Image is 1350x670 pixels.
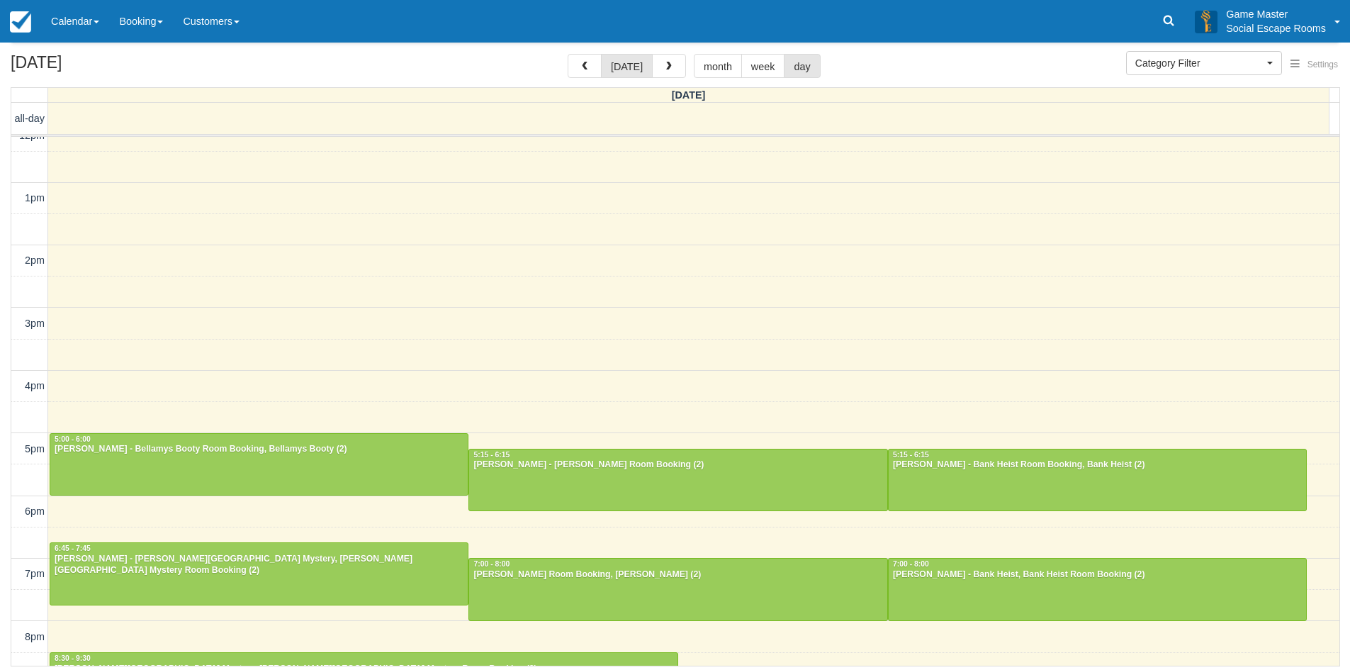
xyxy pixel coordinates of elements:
button: [DATE] [601,54,653,78]
img: checkfront-main-nav-mini-logo.png [10,11,31,33]
span: Category Filter [1135,56,1264,70]
span: 5:15 - 6:15 [473,451,510,459]
span: [DATE] [672,89,706,101]
span: 12pm [19,130,45,141]
span: 8:30 - 9:30 [55,654,91,662]
span: 5:00 - 6:00 [55,435,91,443]
h2: [DATE] [11,54,190,80]
span: 7:00 - 8:00 [473,560,510,568]
a: 5:15 - 6:15[PERSON_NAME] - Bank Heist Room Booking, Bank Heist (2) [888,449,1307,511]
span: 2pm [25,255,45,266]
a: 7:00 - 8:00[PERSON_NAME] - Bank Heist, Bank Heist Room Booking (2) [888,558,1307,620]
a: 7:00 - 8:00[PERSON_NAME] Room Booking, [PERSON_NAME] (2) [468,558,888,620]
span: 4pm [25,380,45,391]
div: [PERSON_NAME] - Bank Heist Room Booking, Bank Heist (2) [892,459,1303,471]
div: [PERSON_NAME] - [PERSON_NAME] Room Booking (2) [473,459,884,471]
span: 1pm [25,192,45,203]
button: day [784,54,820,78]
div: [PERSON_NAME] - [PERSON_NAME][GEOGRAPHIC_DATA] Mystery, [PERSON_NAME][GEOGRAPHIC_DATA] Mystery Ro... [54,554,464,576]
button: week [741,54,785,78]
button: Category Filter [1126,51,1282,75]
p: Game Master [1226,7,1326,21]
p: Social Escape Rooms [1226,21,1326,35]
span: all-day [15,113,45,124]
span: 6pm [25,506,45,517]
span: Settings [1307,60,1338,69]
div: [PERSON_NAME] Room Booking, [PERSON_NAME] (2) [473,569,884,581]
span: 5:15 - 6:15 [893,451,929,459]
span: 7:00 - 8:00 [893,560,929,568]
a: 5:00 - 6:00[PERSON_NAME] - Bellamys Booty Room Booking, Bellamys Booty (2) [50,433,468,496]
span: 5pm [25,443,45,454]
span: 7pm [25,568,45,579]
div: [PERSON_NAME] - Bellamys Booty Room Booking, Bellamys Booty (2) [54,444,464,455]
span: 8pm [25,631,45,642]
a: 6:45 - 7:45[PERSON_NAME] - [PERSON_NAME][GEOGRAPHIC_DATA] Mystery, [PERSON_NAME][GEOGRAPHIC_DATA]... [50,542,468,605]
button: month [694,54,742,78]
button: Settings [1282,55,1346,75]
span: 6:45 - 7:45 [55,545,91,552]
div: [PERSON_NAME] - Bank Heist, Bank Heist Room Booking (2) [892,569,1303,581]
a: 5:15 - 6:15[PERSON_NAME] - [PERSON_NAME] Room Booking (2) [468,449,888,511]
span: 3pm [25,318,45,329]
img: A3 [1195,10,1217,33]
